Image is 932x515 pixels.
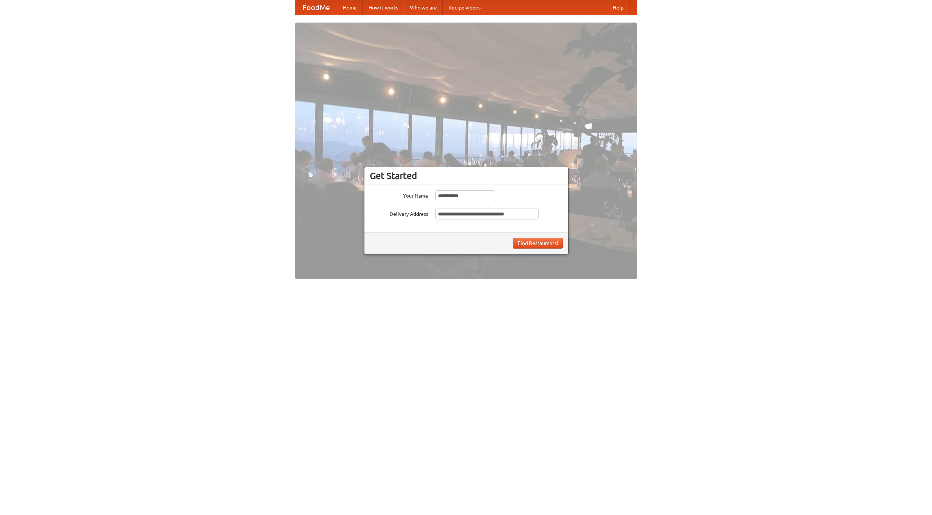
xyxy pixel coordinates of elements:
h3: Get Started [370,170,563,181]
a: Help [607,0,629,15]
a: FoodMe [295,0,337,15]
label: Delivery Address [370,209,428,218]
button: Find Restaurants! [513,238,563,249]
a: Home [337,0,363,15]
label: Your Name [370,190,428,199]
a: How it works [363,0,404,15]
a: Who we are [404,0,443,15]
a: Recipe videos [443,0,486,15]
